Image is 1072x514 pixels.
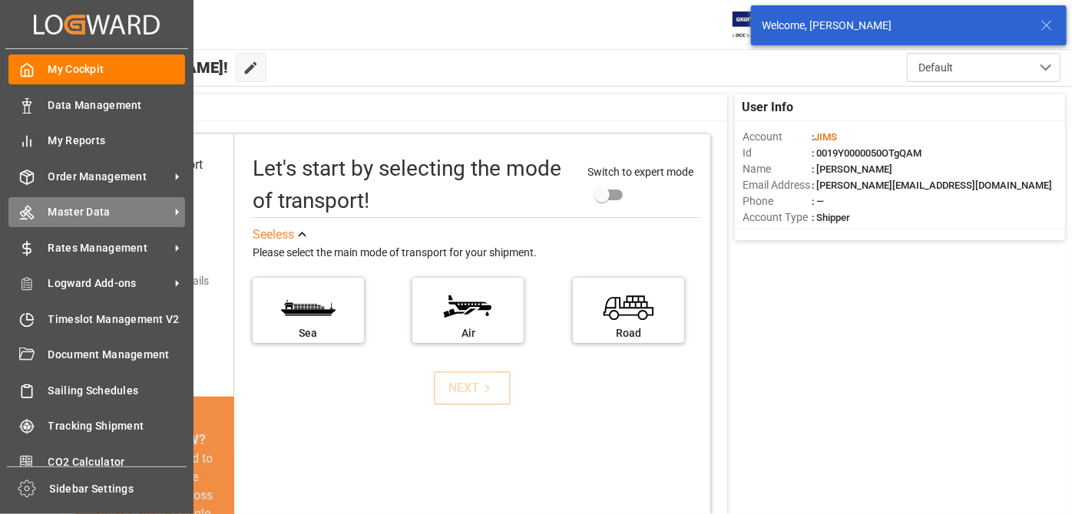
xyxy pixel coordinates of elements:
[420,325,516,341] div: Air
[812,212,850,223] span: : Shipper
[581,325,677,341] div: Road
[8,90,185,120] a: Data Management
[743,177,812,193] span: Email Address
[8,126,185,156] a: My Reports
[113,273,209,289] div: Add shipping details
[48,204,170,220] span: Master Data
[762,18,1026,34] div: Welcome, [PERSON_NAME]
[907,53,1060,82] button: open menu
[48,97,186,114] span: Data Management
[743,161,812,177] span: Name
[48,311,186,328] span: Timeslot Management V2
[48,240,170,256] span: Rates Management
[48,169,170,185] span: Order Management
[918,60,953,76] span: Default
[48,133,186,149] span: My Reports
[48,275,170,292] span: Logward Add-ons
[48,347,186,363] span: Document Management
[814,131,837,143] span: JIMS
[743,129,812,145] span: Account
[8,411,185,441] a: Tracking Shipment
[812,196,824,207] span: : —
[743,193,812,209] span: Phone
[50,481,187,497] span: Sidebar Settings
[253,153,572,217] div: Let's start by selecting the mode of transport!
[812,131,837,143] span: :
[8,375,185,405] a: Sailing Schedules
[812,147,921,159] span: : 0019Y0000050OTgQAM
[8,54,185,84] a: My Cockpit
[48,383,186,399] span: Sailing Schedules
[260,325,356,341] div: Sea
[812,180,1052,191] span: : [PERSON_NAME][EMAIL_ADDRESS][DOMAIN_NAME]
[8,340,185,370] a: Document Management
[253,244,700,262] div: Please select the main mode of transport for your shipment.
[253,226,294,244] div: See less
[8,446,185,476] a: CO2 Calculator
[48,454,186,470] span: CO2 Calculator
[8,304,185,334] a: Timeslot Management V2
[48,418,186,434] span: Tracking Shipment
[48,61,186,77] span: My Cockpit
[743,145,812,161] span: Id
[812,163,892,175] span: : [PERSON_NAME]
[448,379,495,397] div: NEXT
[743,98,794,117] span: User Info
[63,53,228,82] span: Hello [PERSON_NAME]!
[743,209,812,226] span: Account Type
[434,371,511,405] button: NEXT
[733,12,786,38] img: Exertis%20JAM%20-%20Email%20Logo.jpg_1722504956.jpg
[587,166,693,178] span: Switch to expert mode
